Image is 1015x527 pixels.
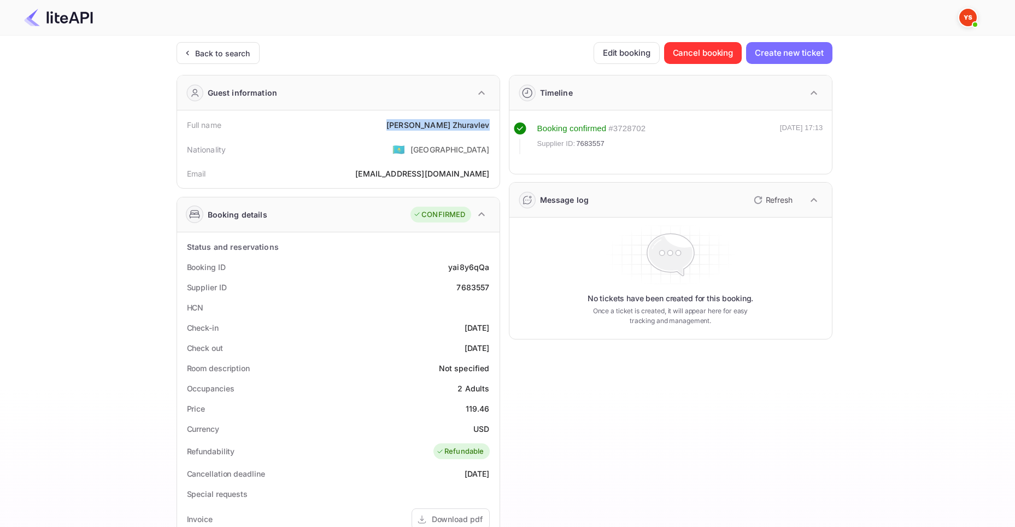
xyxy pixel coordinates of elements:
div: Check out [187,342,223,354]
span: 7683557 [576,138,605,149]
p: Refresh [766,194,793,206]
img: LiteAPI Logo [24,9,93,26]
div: 119.46 [466,403,490,414]
div: [DATE] [465,468,490,479]
div: Booking confirmed [537,122,607,135]
div: Message log [540,194,589,206]
img: Yandex Support [959,9,977,26]
button: Refresh [747,191,797,209]
div: Refundable [436,446,484,457]
div: HCN [187,302,204,313]
span: Supplier ID: [537,138,576,149]
button: Create new ticket [746,42,832,64]
div: # 3728702 [608,122,646,135]
div: Special requests [187,488,248,500]
div: Cancellation deadline [187,468,265,479]
button: Edit booking [594,42,660,64]
div: Supplier ID [187,282,227,293]
div: Room description [187,362,250,374]
div: Timeline [540,87,573,98]
div: 7683557 [456,282,489,293]
div: CONFIRMED [413,209,465,220]
div: [DATE] [465,342,490,354]
div: yai8y6qQa [448,261,489,273]
div: Status and reservations [187,241,279,253]
div: Occupancies [187,383,234,394]
span: United States [392,139,405,159]
div: Download pdf [432,513,483,525]
div: Refundability [187,446,235,457]
div: [EMAIL_ADDRESS][DOMAIN_NAME] [355,168,489,179]
button: Cancel booking [664,42,742,64]
div: Booking ID [187,261,226,273]
div: [DATE] 17:13 [780,122,823,154]
p: Once a ticket is created, it will appear here for easy tracking and management. [584,306,757,326]
div: [DATE] [465,322,490,333]
div: Booking details [208,209,267,220]
div: Nationality [187,144,226,155]
div: Check-in [187,322,219,333]
div: Email [187,168,206,179]
div: Price [187,403,206,414]
div: Full name [187,119,221,131]
div: Guest information [208,87,278,98]
p: No tickets have been created for this booking. [588,293,754,304]
div: Currency [187,423,219,435]
div: 2 Adults [457,383,489,394]
div: [PERSON_NAME] Zhuravlev [386,119,489,131]
div: [GEOGRAPHIC_DATA] [410,144,490,155]
div: USD [473,423,489,435]
div: Back to search [195,48,250,59]
div: Invoice [187,513,213,525]
div: Not specified [439,362,490,374]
